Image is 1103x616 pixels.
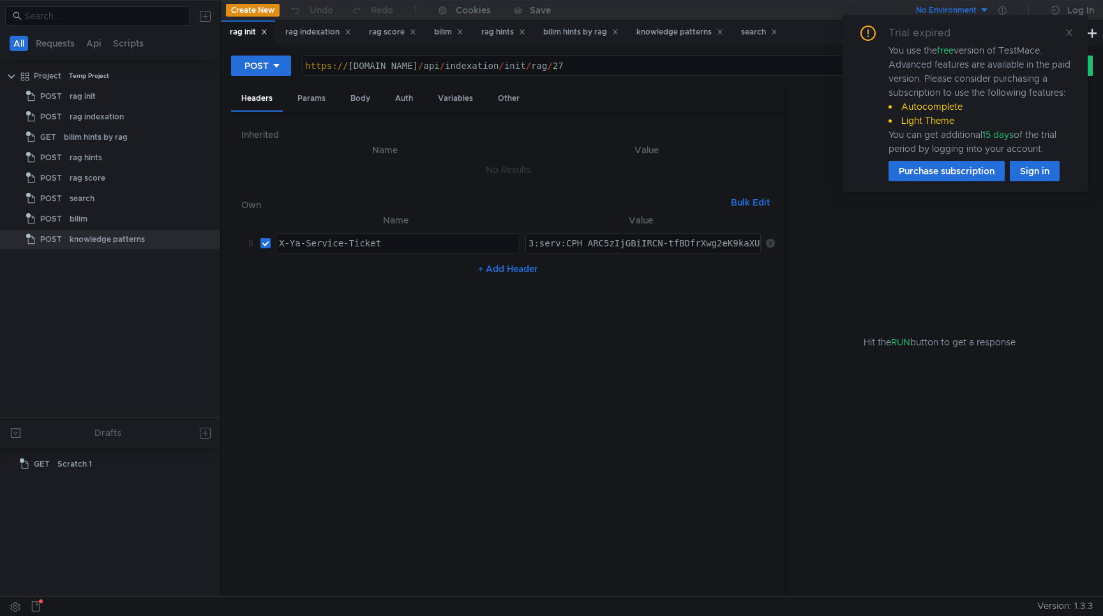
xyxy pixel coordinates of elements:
[891,336,910,348] span: RUN
[24,9,182,23] input: Search...
[473,261,543,276] button: + Add Header
[231,87,283,112] div: Headers
[34,454,50,474] span: GET
[34,66,61,86] div: Project
[226,4,280,17] button: Create New
[287,87,336,110] div: Params
[231,56,291,76] button: POST
[864,335,1016,349] span: Hit the button to get a response
[241,197,726,213] h6: Own
[342,1,402,20] button: Redo
[543,26,619,39] div: bilim hints by rag
[434,26,463,39] div: bilim
[889,100,1072,114] li: Autocomplete
[251,142,518,158] th: Name
[57,454,92,474] div: Scratch 1
[889,43,1072,156] div: You use the version of TestMace. Advanced features are available in the paid version. Please cons...
[481,26,525,39] div: rag hints
[385,87,423,110] div: Auth
[32,36,79,51] button: Requests
[889,114,1072,128] li: Light Theme
[40,209,62,229] span: POST
[109,36,147,51] button: Scripts
[369,26,416,39] div: rag score
[82,36,105,51] button: Api
[40,148,62,167] span: POST
[371,3,393,18] div: Redo
[64,128,128,147] div: bilim hints by rag
[10,36,28,51] button: All
[70,230,145,249] div: knowledge patterns
[1067,3,1094,18] div: Log In
[310,3,333,18] div: Undo
[70,107,124,126] div: rag indexation
[889,26,966,41] div: Trial expired
[280,1,342,20] button: Undo
[726,195,775,210] button: Bulk Edit
[486,164,531,176] nz-embed-empty: No Results
[40,230,62,249] span: POST
[340,87,380,110] div: Body
[636,26,723,39] div: knowledge patterns
[285,26,351,39] div: rag indexation
[520,213,761,228] th: Value
[1037,597,1093,615] span: Version: 1.3.3
[70,148,102,167] div: rag hints
[230,26,267,39] div: rag init
[40,128,56,147] span: GET
[889,161,1005,181] button: Purchase subscription
[518,142,775,158] th: Value
[40,189,62,208] span: POST
[889,128,1072,156] div: You can get additional of the trial period by logging into your account.
[244,59,269,73] div: POST
[982,129,1014,140] span: 15 days
[70,169,105,188] div: rag score
[530,6,551,15] div: Save
[241,127,775,142] h6: Inherited
[456,3,491,18] div: Cookies
[916,4,977,17] div: No Environment
[94,425,121,440] div: Drafts
[741,26,777,39] div: search
[40,87,62,106] span: POST
[488,87,530,110] div: Other
[1010,161,1060,181] button: Sign in
[40,107,62,126] span: POST
[937,45,954,56] span: free
[69,66,109,86] div: Temp Project
[70,209,87,229] div: bilim
[70,87,96,106] div: rag init
[271,213,520,228] th: Name
[40,169,62,188] span: POST
[428,87,483,110] div: Variables
[70,189,94,208] div: search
